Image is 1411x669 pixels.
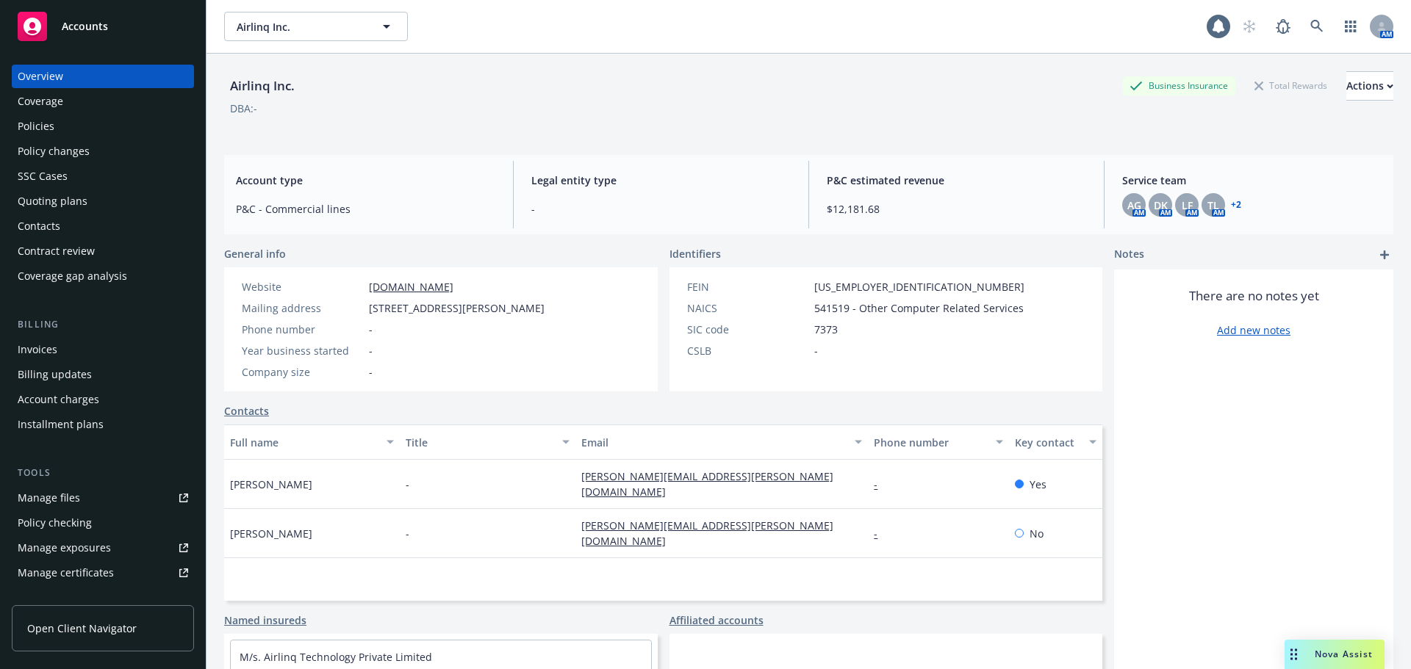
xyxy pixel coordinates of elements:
[242,322,363,337] div: Phone number
[669,612,764,628] a: Affiliated accounts
[1154,198,1168,213] span: DK
[1122,76,1235,95] div: Business Insurance
[1009,424,1102,460] button: Key contact
[224,76,301,95] div: Airlinq Inc.
[12,466,194,480] div: Tools
[12,486,194,510] a: Manage files
[18,486,80,510] div: Manage files
[236,173,495,188] span: Account type
[237,19,364,35] span: Airlinq Inc.
[18,511,92,535] div: Policy checking
[230,526,312,541] span: [PERSON_NAME]
[18,189,87,213] div: Quoting plans
[224,12,408,41] button: Airlinq Inc.
[12,561,194,585] a: Manage certificates
[242,364,363,380] div: Company size
[12,140,194,163] a: Policy changes
[874,435,986,450] div: Phone number
[369,343,373,358] span: -
[1122,173,1382,188] span: Service team
[1285,640,1303,669] div: Drag to move
[12,65,194,88] a: Overview
[230,477,312,492] span: [PERSON_NAME]
[874,527,889,540] a: -
[12,115,194,138] a: Policies
[369,300,545,316] span: [STREET_ADDRESS][PERSON_NAME]
[1315,648,1373,660] span: Nova Assist
[1376,246,1393,264] a: add
[827,173,1086,188] span: P&C estimated revenue
[1247,76,1335,95] div: Total Rewards
[581,469,833,499] a: [PERSON_NAME][EMAIL_ADDRESS][PERSON_NAME][DOMAIN_NAME]
[18,90,63,113] div: Coverage
[242,300,363,316] div: Mailing address
[531,173,791,188] span: Legal entity type
[369,280,453,294] a: [DOMAIN_NAME]
[240,650,432,664] a: M/s. Airlinq Technology Private Limited
[814,279,1024,294] span: [US_EMPLOYER_IDENTIFICATION_NUMBER]
[1285,640,1385,669] button: Nova Assist
[18,214,60,238] div: Contacts
[669,246,721,261] span: Identifiers
[1189,287,1319,305] span: There are no notes yet
[12,388,194,411] a: Account charges
[18,115,54,138] div: Policies
[1207,198,1219,213] span: TL
[18,140,90,163] div: Policy changes
[12,317,194,332] div: Billing
[18,561,114,585] div: Manage certificates
[12,214,194,238] a: Contacts
[18,388,99,411] div: Account charges
[400,424,575,460] button: Title
[814,300,1024,316] span: 541519 - Other Computer Related Services
[406,526,409,541] span: -
[1346,71,1393,101] button: Actions
[27,621,137,636] span: Open Client Navigator
[18,65,63,88] div: Overview
[1030,477,1046,492] span: Yes
[1231,200,1241,209] a: +2
[12,363,194,386] a: Billing updates
[12,239,194,263] a: Contract review
[12,586,194,610] a: Manage claims
[62,21,108,32] span: Accounts
[1336,12,1365,41] a: Switch app
[827,201,1086,217] span: $12,181.68
[1182,198,1193,213] span: LF
[12,6,194,47] a: Accounts
[575,424,868,460] button: Email
[1302,12,1332,41] a: Search
[230,435,378,450] div: Full name
[236,201,495,217] span: P&C - Commercial lines
[12,264,194,288] a: Coverage gap analysis
[1346,72,1393,100] div: Actions
[581,518,833,548] a: [PERSON_NAME][EMAIL_ADDRESS][PERSON_NAME][DOMAIN_NAME]
[18,363,92,386] div: Billing updates
[1114,246,1144,264] span: Notes
[230,101,257,116] div: DBA: -
[224,403,269,419] a: Contacts
[687,343,808,358] div: CSLB
[12,338,194,361] a: Invoices
[12,511,194,535] a: Policy checking
[868,424,1008,460] button: Phone number
[687,322,808,337] div: SIC code
[1268,12,1298,41] a: Report a Bug
[242,343,363,358] div: Year business started
[369,364,373,380] span: -
[369,322,373,337] span: -
[18,536,111,560] div: Manage exposures
[18,239,95,263] div: Contract review
[12,164,194,188] a: SSC Cases
[224,246,286,261] span: General info
[12,413,194,436] a: Installment plans
[874,477,889,491] a: -
[12,536,194,560] a: Manage exposures
[18,413,104,436] div: Installment plans
[581,435,846,450] div: Email
[687,279,808,294] div: FEIN
[18,586,92,610] div: Manage claims
[18,264,127,288] div: Coverage gap analysis
[814,322,838,337] span: 7373
[224,424,400,460] button: Full name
